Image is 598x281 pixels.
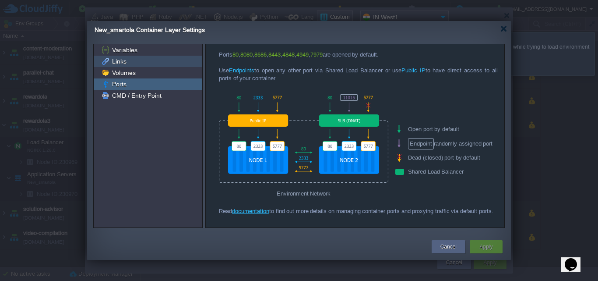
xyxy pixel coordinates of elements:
div: Dead (closed) port by default [395,151,511,165]
span: New_smartola Container Layer Settings [95,26,205,33]
button: Cancel [440,242,457,251]
span: 7979 [310,51,323,58]
span: 8686 [254,51,267,58]
span: 4848 [282,51,295,58]
div: randomly assigned port [395,136,511,151]
a: Volumes [110,69,137,77]
a: Endpoints [229,67,254,74]
a: documentation [232,208,269,214]
span: 8080 [240,51,253,58]
div: Read to find out more details on managing container ports and proxying traffic via default ports. [219,207,498,215]
a: Ports [110,80,128,88]
a: CMD / Entry Point [110,92,163,100]
a: Public IP [401,67,426,74]
div: Open port by default [395,122,511,136]
span: 4949 [296,51,309,58]
iframe: chat widget [561,246,589,272]
a: Variables [110,46,139,54]
button: Apply [479,242,492,251]
div: Environment Network [219,185,388,201]
a: Links [110,57,128,65]
span: 8443 [268,51,281,58]
div: Ports , , , , , , are opened by default. Use to open any other port via Shared Load Balancer or u... [219,51,498,82]
span: 80 [232,51,239,58]
div: Shared Load Balancer [395,165,511,179]
span: Endpoint [408,138,434,149]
